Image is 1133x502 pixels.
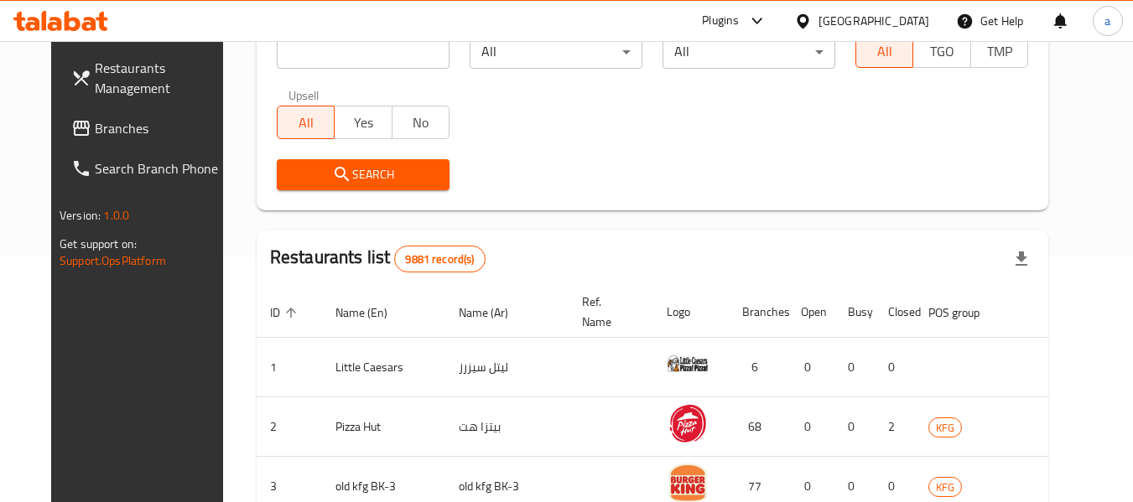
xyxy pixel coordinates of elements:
[834,397,875,457] td: 0
[875,287,915,338] th: Closed
[875,338,915,397] td: 0
[729,338,787,397] td: 6
[58,148,241,189] a: Search Branch Phone
[270,303,302,323] span: ID
[920,39,964,64] span: TGO
[277,159,450,190] button: Search
[667,343,709,385] img: Little Caesars
[1001,239,1042,279] div: Export file
[970,34,1028,68] button: TMP
[60,233,137,255] span: Get support on:
[445,397,569,457] td: بيتزا هت
[395,251,484,267] span: 9881 record(s)
[819,12,929,30] div: [GEOGRAPHIC_DATA]
[95,158,227,179] span: Search Branch Phone
[875,397,915,457] td: 2
[912,34,970,68] button: TGO
[284,111,328,135] span: All
[834,338,875,397] td: 0
[334,106,392,139] button: Yes
[95,58,227,98] span: Restaurants Management
[663,35,835,69] div: All
[787,397,834,457] td: 0
[863,39,907,64] span: All
[341,111,385,135] span: Yes
[445,338,569,397] td: ليتل سيزرز
[929,478,961,497] span: KFG
[928,303,1001,323] span: POS group
[58,108,241,148] a: Branches
[729,397,787,457] td: 68
[978,39,1021,64] span: TMP
[855,34,913,68] button: All
[399,111,443,135] span: No
[392,106,450,139] button: No
[470,35,642,69] div: All
[277,35,450,69] input: Search for restaurant name or ID..
[653,287,729,338] th: Logo
[60,250,166,272] a: Support.OpsPlatform
[58,48,241,108] a: Restaurants Management
[290,164,436,185] span: Search
[288,89,320,101] label: Upsell
[787,338,834,397] td: 0
[702,11,739,31] div: Plugins
[270,245,486,272] h2: Restaurants list
[103,204,129,226] span: 1.0.0
[929,418,961,437] span: KFG
[667,402,709,444] img: Pizza Hut
[322,338,445,397] td: Little Caesars
[459,303,530,323] span: Name (Ar)
[60,204,101,226] span: Version:
[95,118,227,138] span: Branches
[787,287,834,338] th: Open
[729,287,787,338] th: Branches
[1104,12,1110,30] span: a
[335,303,409,323] span: Name (En)
[834,287,875,338] th: Busy
[257,397,322,457] td: 2
[257,338,322,397] td: 1
[394,246,485,272] div: Total records count
[322,397,445,457] td: Pizza Hut
[582,292,633,332] span: Ref. Name
[277,106,335,139] button: All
